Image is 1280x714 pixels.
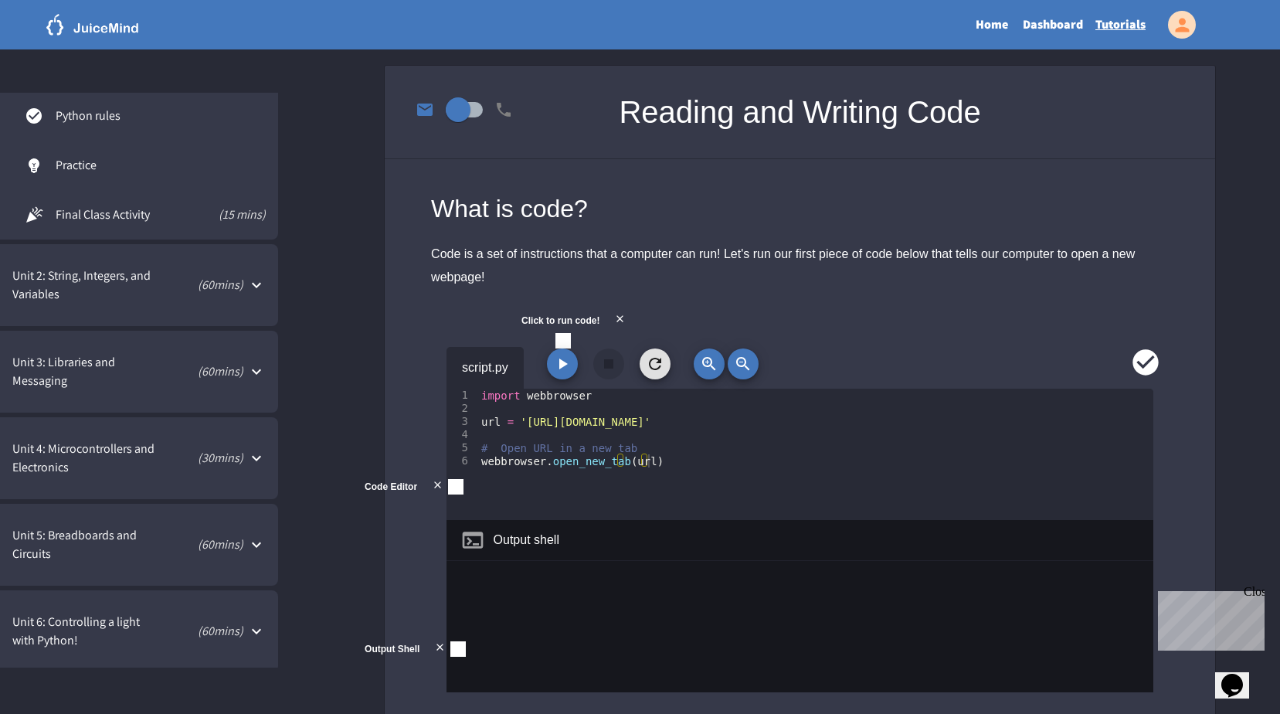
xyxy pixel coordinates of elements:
p: ( 60 mins) [164,276,243,294]
span: Unit 4: Microcontrollers and Electronics [12,440,159,477]
div: 4 [446,428,478,441]
div: Output Shell [365,642,419,656]
span: Unit 2: String, Integers, and Variables [12,267,156,304]
button: close [428,475,447,495]
img: logo [46,14,139,36]
div: Code is a set of instructions that a computer can run! Let's run our first piece of code below th... [431,243,1169,289]
a: Tutorials [1089,7,1152,42]
div: Code Editor [365,480,417,494]
a: Home [967,7,1017,42]
div: My Account [1152,7,1200,42]
span: Practice [56,156,266,175]
div: What is code? [431,190,1169,227]
span: Unit 5: Breadboards and Circuits [12,526,149,563]
p: ( 60 mins) [165,622,243,641]
div: 1 [446,389,478,402]
div: Reading and Writing Code [619,66,980,158]
iframe: chat widget [1152,585,1265,651]
button: close [430,637,450,657]
span: Unit 6: Controlling a light with Python! [12,613,158,650]
a: Dashboard [1017,7,1089,42]
div: Click to run code! [521,314,599,328]
div: 2 [446,402,478,415]
button: close [610,309,630,328]
div: Output shell [494,531,559,549]
p: ( 60 mins) [157,535,243,554]
div: 5 [446,441,478,454]
iframe: chat widget [1215,652,1265,699]
span: Python rules [56,107,266,125]
span: (15 mins) [185,206,267,224]
div: 6 [446,454,478,467]
span: Unit 3: Libraries and Messaging [12,353,148,390]
div: 3 [446,415,478,428]
p: ( 60 mins) [155,362,243,381]
p: ( 30 mins) [167,449,243,467]
span: Final Class Activity [56,206,185,224]
div: Chat with us now!Close [6,6,107,98]
div: script.py [446,347,524,389]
